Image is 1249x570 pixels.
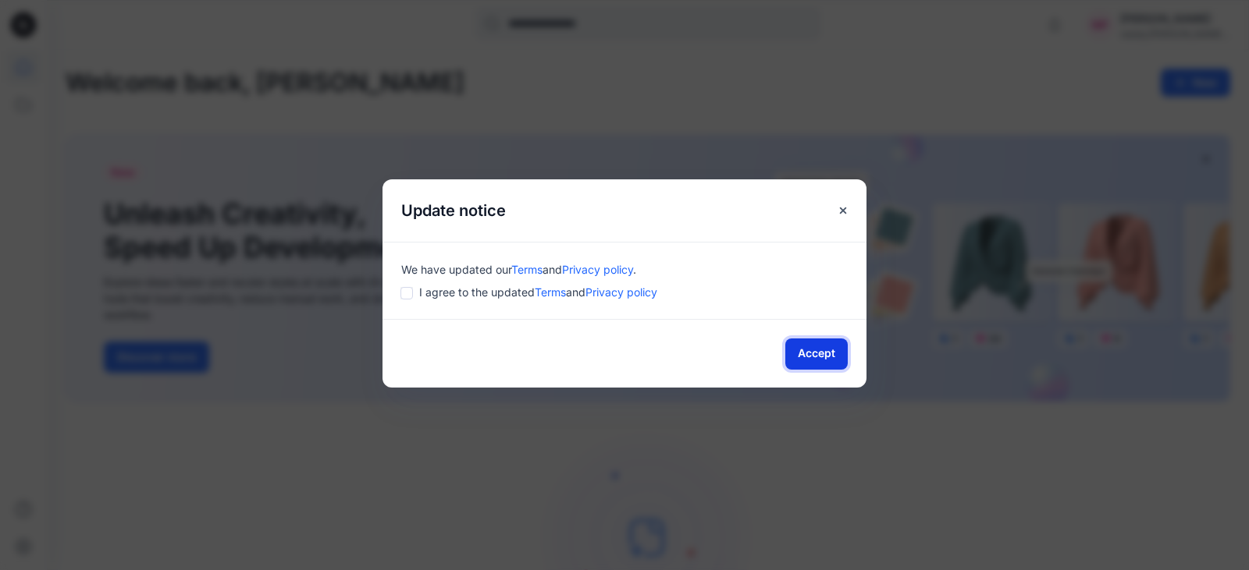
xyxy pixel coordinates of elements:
[562,263,633,276] a: Privacy policy
[511,263,543,276] a: Terms
[585,285,657,299] a: Privacy policy
[419,284,657,300] span: I agree to the updated
[785,338,848,370] button: Accept
[535,285,566,299] a: Terms
[543,263,562,276] span: and
[566,285,585,299] span: and
[829,196,857,225] button: Close
[383,179,525,242] h5: Update notice
[401,261,848,278] div: We have updated our .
